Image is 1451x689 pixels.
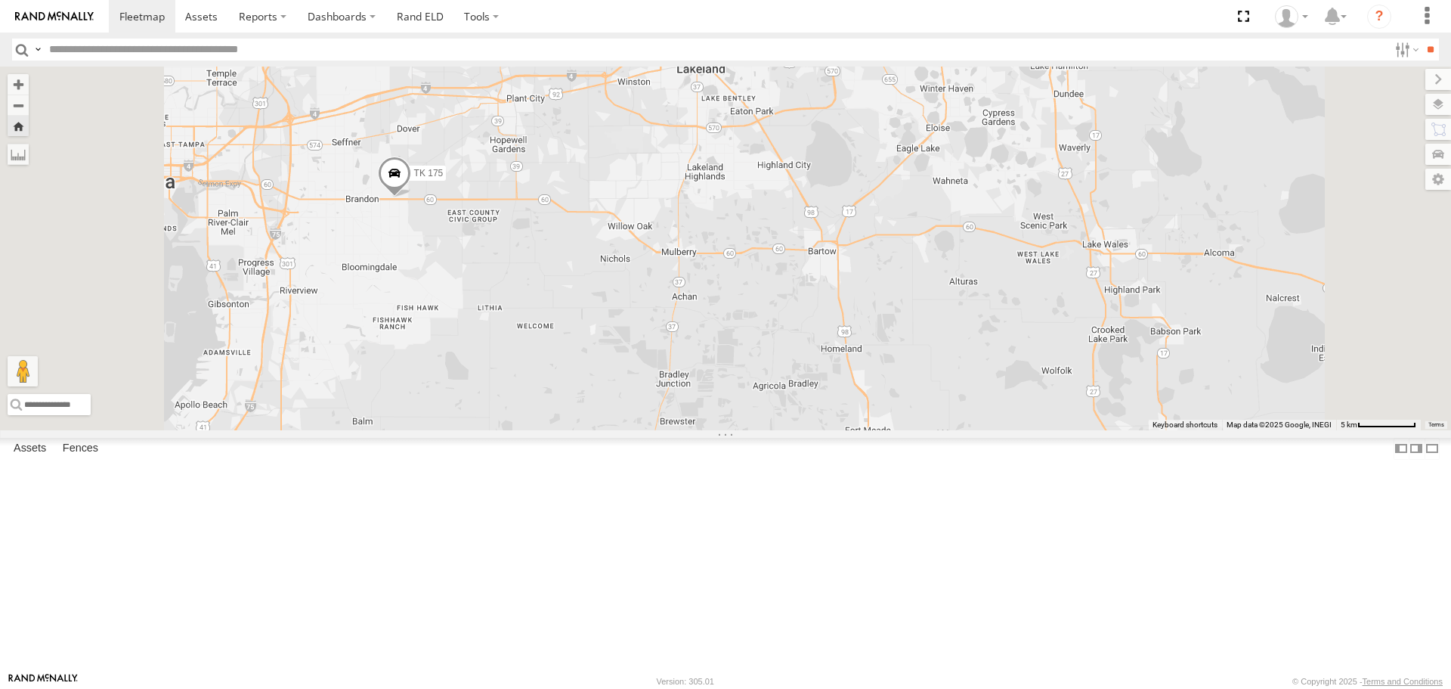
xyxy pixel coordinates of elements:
span: Map data ©2025 Google, INEGI [1227,421,1332,429]
div: Version: 305.01 [657,677,714,686]
div: © Copyright 2025 - [1292,677,1443,686]
span: 5 km [1341,421,1357,429]
a: Visit our Website [8,674,78,689]
label: Dock Summary Table to the Left [1394,438,1409,460]
button: Keyboard shortcuts [1152,420,1217,430]
label: Map Settings [1425,169,1451,190]
button: Zoom out [8,95,29,116]
img: rand-logo.svg [15,11,94,22]
label: Assets [6,439,54,460]
i: ? [1367,5,1391,29]
a: Terms and Conditions [1363,677,1443,686]
button: Map Scale: 5 km per 74 pixels [1336,420,1421,430]
label: Hide Summary Table [1425,438,1440,460]
a: Terms [1428,421,1444,427]
label: Search Query [32,39,44,61]
span: TK 175 [414,169,444,179]
label: Dock Summary Table to the Right [1409,438,1424,460]
button: Zoom in [8,74,29,95]
div: Scott Humbel [1270,5,1313,28]
label: Measure [8,144,29,165]
label: Fences [55,439,106,460]
button: Zoom Home [8,116,29,136]
button: Drag Pegman onto the map to open Street View [8,356,38,386]
label: Search Filter Options [1389,39,1422,61]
